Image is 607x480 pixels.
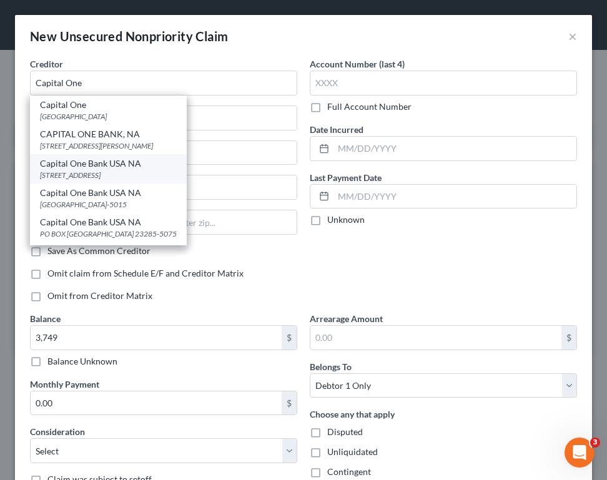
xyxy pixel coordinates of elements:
[47,268,244,278] span: Omit claim from Schedule E/F and Creditor Matrix
[327,100,412,113] label: Full Account Number
[310,71,577,96] input: XXXX
[40,187,177,199] div: Capital One Bank USA NA
[40,199,177,210] div: [GEOGRAPHIC_DATA]-5015
[31,391,282,415] input: 0.00
[565,438,595,468] iframe: Intercom live chat
[327,426,363,437] span: Disputed
[30,71,297,96] input: Search creditor by name...
[310,361,352,372] span: Belongs To
[310,326,561,350] input: 0.00
[561,326,576,350] div: $
[40,157,177,170] div: Capital One Bank USA NA
[30,27,228,45] div: New Unsecured Nonpriority Claim
[40,216,177,228] div: Capital One Bank USA NA
[47,245,151,257] label: Save As Common Creditor
[40,170,177,180] div: [STREET_ADDRESS]
[40,111,177,122] div: [GEOGRAPHIC_DATA]
[282,391,297,415] div: $
[47,355,117,368] label: Balance Unknown
[310,171,382,184] label: Last Payment Date
[282,326,297,350] div: $
[40,99,177,111] div: Capital One
[327,446,378,457] span: Unliquidated
[40,228,177,239] div: PO BOX [GEOGRAPHIC_DATA] 23285-5075
[40,128,177,140] div: CAPITAL ONE BANK, NA
[30,378,99,391] label: Monthly Payment
[310,123,363,136] label: Date Incurred
[30,312,61,325] label: Balance
[327,213,365,226] label: Unknown
[40,140,177,151] div: [STREET_ADDRESS][PERSON_NAME]
[31,326,282,350] input: 0.00
[30,59,63,69] span: Creditor
[333,185,576,208] input: MM/DD/YYYY
[590,438,600,448] span: 3
[310,408,395,421] label: Choose any that apply
[30,425,85,438] label: Consideration
[170,210,297,235] input: Enter zip...
[310,57,405,71] label: Account Number (last 4)
[327,466,371,477] span: Contingent
[310,312,383,325] label: Arrearage Amount
[568,29,577,44] button: ×
[47,290,152,301] span: Omit from Creditor Matrix
[333,137,576,160] input: MM/DD/YYYY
